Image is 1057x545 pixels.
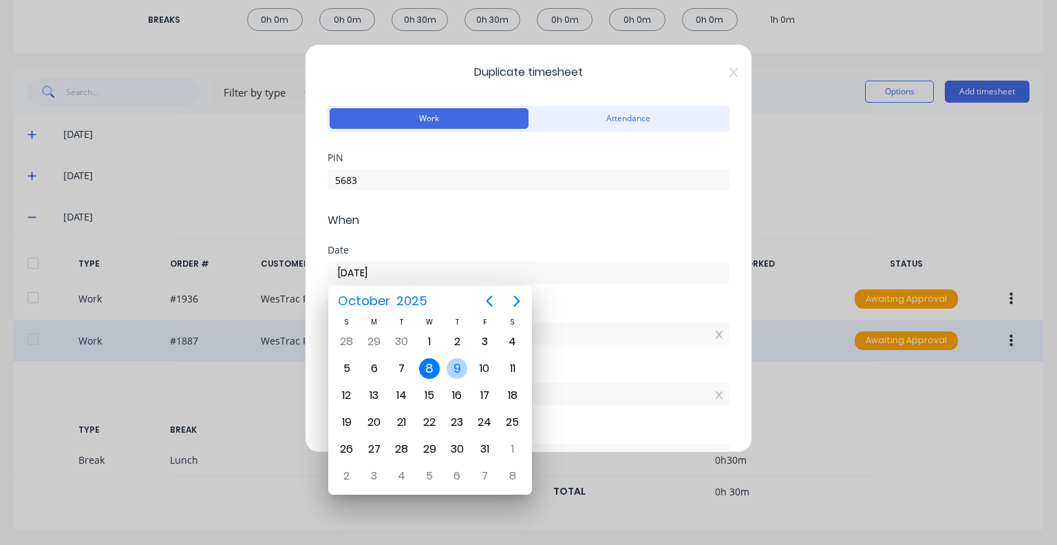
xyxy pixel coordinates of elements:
button: Next page [503,287,531,315]
div: Friday, October 31, 2025 [474,439,495,460]
div: Saturday, October 18, 2025 [502,385,523,406]
button: Previous page [476,287,503,315]
div: Saturday, November 1, 2025 [502,439,523,460]
span: October [335,289,394,313]
div: Wednesday, October 1, 2025 [419,331,440,352]
div: Thursday, October 30, 2025 [447,439,467,460]
div: PIN [328,153,729,163]
div: Sunday, October 5, 2025 [337,358,357,379]
div: Sunday, October 19, 2025 [337,412,357,433]
div: Tuesday, October 7, 2025 [392,358,412,379]
span: When [328,212,729,229]
div: F [471,316,498,328]
div: Wednesday, October 8, 2025 [419,358,440,379]
button: Attendance [528,108,727,129]
div: Saturday, October 4, 2025 [502,331,523,352]
div: Monday, October 13, 2025 [364,385,385,406]
button: October2025 [330,289,436,313]
div: Friday, October 24, 2025 [474,412,495,433]
div: Monday, October 20, 2025 [364,412,385,433]
span: Duplicate timesheet [328,64,729,81]
div: S [498,316,526,328]
div: Tuesday, September 30, 2025 [392,331,412,352]
div: Thursday, November 6, 2025 [447,466,467,486]
div: W [416,316,443,328]
div: Wednesday, November 5, 2025 [419,466,440,486]
div: Sunday, November 2, 2025 [337,466,357,486]
span: 2025 [394,289,431,313]
div: Tuesday, October 21, 2025 [392,412,412,433]
div: Date [328,245,729,255]
div: Monday, October 6, 2025 [364,358,385,379]
div: T [443,316,471,328]
div: M [361,316,388,328]
div: Thursday, October 16, 2025 [447,385,467,406]
div: Monday, November 3, 2025 [364,466,385,486]
div: Friday, October 10, 2025 [474,358,495,379]
div: Tuesday, November 4, 2025 [392,466,412,486]
label: minutes [562,448,729,465]
div: Friday, October 3, 2025 [474,331,495,352]
div: Wednesday, October 15, 2025 [419,385,440,406]
div: Wednesday, October 22, 2025 [419,412,440,433]
div: Sunday, October 12, 2025 [337,385,357,406]
div: Friday, October 17, 2025 [474,385,495,406]
div: Saturday, October 11, 2025 [502,358,523,379]
div: Friday, November 7, 2025 [474,466,495,486]
div: Monday, September 29, 2025 [364,331,385,352]
div: T [388,316,416,328]
div: Sunday, September 28, 2025 [337,331,357,352]
div: S [333,316,361,328]
input: Enter PIN [328,169,729,190]
div: Monday, October 27, 2025 [364,439,385,460]
div: Sunday, October 26, 2025 [337,439,357,460]
div: Tuesday, October 28, 2025 [392,439,412,460]
input: 0 [535,444,559,465]
div: Thursday, October 23, 2025 [447,412,467,433]
div: Saturday, November 8, 2025 [502,466,523,486]
button: Work [330,108,528,129]
div: Wednesday, October 29, 2025 [419,439,440,460]
div: Thursday, October 2, 2025 [447,331,467,352]
div: Saturday, October 25, 2025 [502,412,523,433]
div: Today, Thursday, October 9, 2025 [447,358,467,379]
div: Tuesday, October 14, 2025 [392,385,412,406]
